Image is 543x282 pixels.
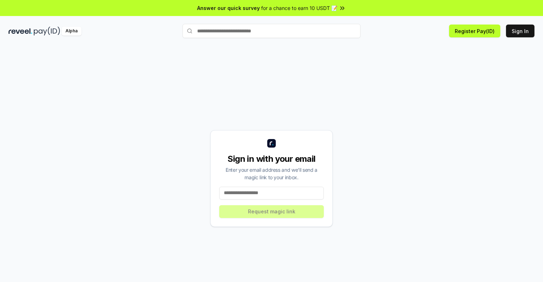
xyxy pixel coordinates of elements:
button: Sign In [506,25,534,37]
div: Sign in with your email [219,153,324,165]
div: Alpha [62,27,81,36]
button: Register Pay(ID) [449,25,500,37]
div: Enter your email address and we’ll send a magic link to your inbox. [219,166,324,181]
img: reveel_dark [9,27,32,36]
span: Answer our quick survey [197,4,260,12]
img: logo_small [267,139,276,148]
img: pay_id [34,27,60,36]
span: for a chance to earn 10 USDT 📝 [261,4,337,12]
